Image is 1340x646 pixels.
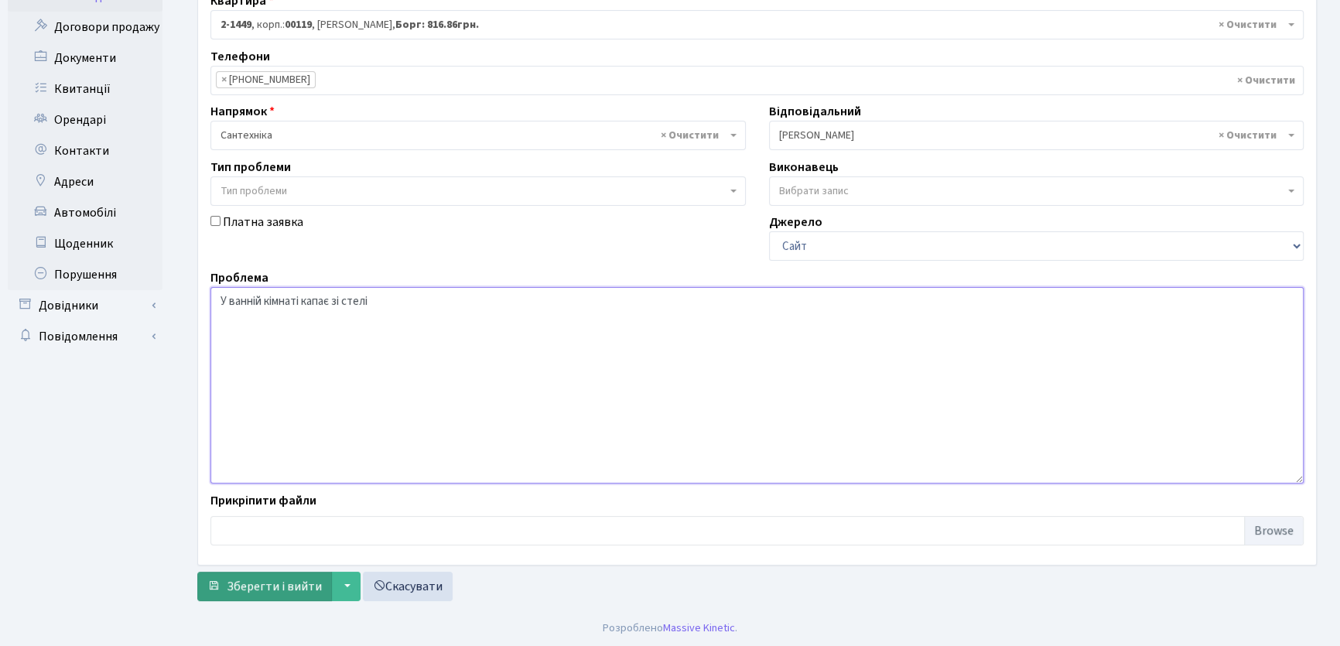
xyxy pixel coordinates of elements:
span: Тихонов М.М. [769,121,1304,150]
li: 095-438-04-68 [216,71,316,88]
span: × [221,72,227,87]
span: Сантехніка [220,128,726,143]
label: Проблема [210,268,268,287]
span: Видалити всі елементи [1237,73,1295,88]
b: 2-1449 [220,17,251,32]
b: Борг: 816.86грн. [395,17,479,32]
span: Видалити всі елементи [1219,17,1277,32]
span: <b>2-1449</b>, корп.: <b>00119</b>, Кириченко Олександр Валерійович, <b>Борг: 816.86грн.</b> [210,10,1304,39]
span: Тип проблеми [220,183,287,199]
a: Договори продажу [8,12,162,43]
a: Скасувати [363,572,453,601]
label: Платна заявка [223,213,303,231]
button: Зберегти і вийти [197,572,332,601]
a: Щоденник [8,228,162,259]
a: Повідомлення [8,321,162,352]
label: Напрямок [210,102,275,121]
label: Прикріпити файли [210,491,316,510]
a: Massive Kinetic [663,620,735,636]
a: Контакти [8,135,162,166]
div: Розроблено . [603,620,737,637]
a: Орендарі [8,104,162,135]
label: Джерело [769,213,822,231]
a: Порушення [8,259,162,290]
span: Тихонов М.М. [779,128,1285,143]
span: <b>2-1449</b>, корп.: <b>00119</b>, Кириченко Олександр Валерійович, <b>Борг: 816.86грн.</b> [220,17,1284,32]
span: Видалити всі елементи [1219,128,1277,143]
b: 00119 [285,17,312,32]
label: Телефони [210,47,270,66]
label: Виконавець [769,158,839,176]
a: Автомобілі [8,197,162,228]
label: Відповідальний [769,102,861,121]
a: Документи [8,43,162,73]
span: Видалити всі елементи [661,128,719,143]
label: Тип проблеми [210,158,291,176]
a: Квитанції [8,73,162,104]
span: Зберегти і вийти [227,578,322,595]
span: Вибрати запис [779,183,849,199]
a: Адреси [8,166,162,197]
a: Довідники [8,290,162,321]
span: Сантехніка [210,121,746,150]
